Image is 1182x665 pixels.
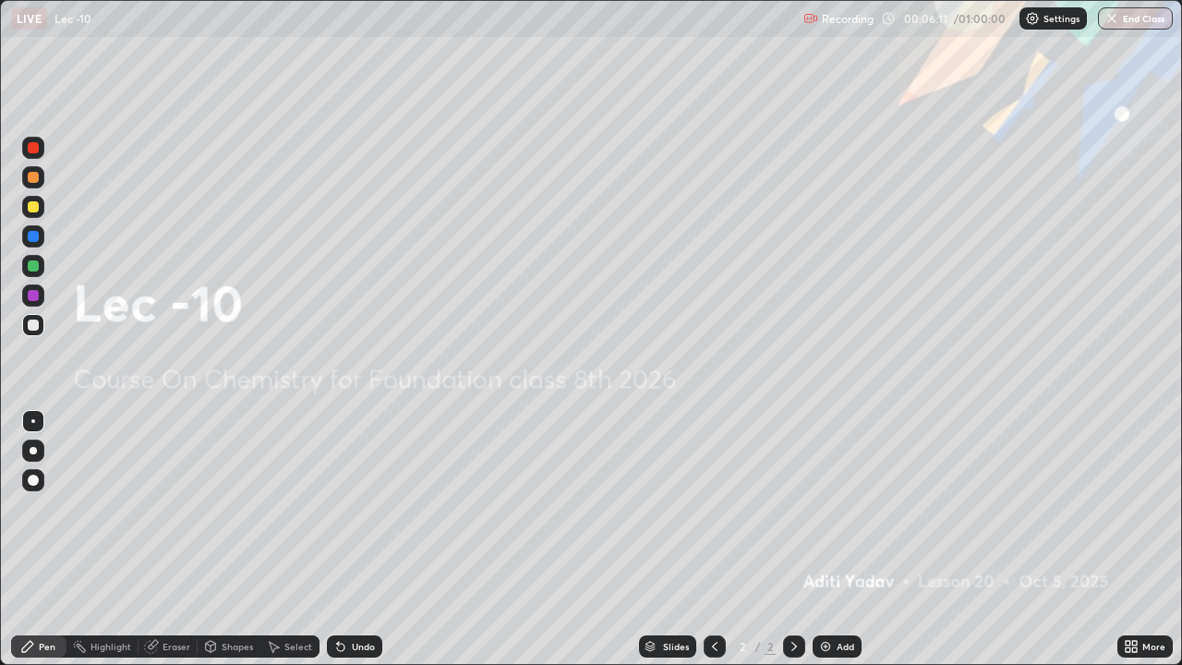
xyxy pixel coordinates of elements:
div: Undo [352,642,375,651]
div: Shapes [222,642,253,651]
div: Select [284,642,312,651]
img: end-class-cross [1104,11,1119,26]
div: Eraser [163,642,190,651]
p: Settings [1043,14,1079,23]
div: More [1142,642,1165,651]
img: class-settings-icons [1025,11,1040,26]
div: Slides [663,642,689,651]
p: Recording [822,12,874,26]
p: LIVE [17,11,42,26]
div: Add [837,642,854,651]
img: add-slide-button [818,639,833,654]
button: End Class [1098,7,1173,30]
div: 2 [765,638,776,655]
div: 2 [733,641,752,652]
div: Pen [39,642,55,651]
div: Highlight [90,642,131,651]
div: / [755,641,761,652]
p: Lec -10 [54,11,91,26]
img: recording.375f2c34.svg [803,11,818,26]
